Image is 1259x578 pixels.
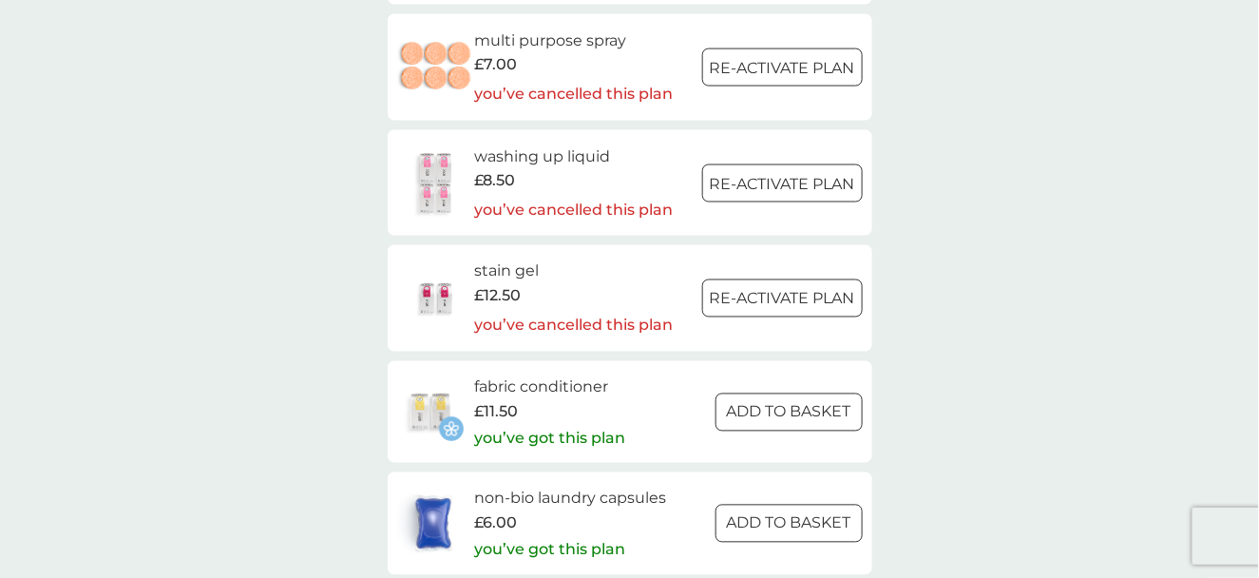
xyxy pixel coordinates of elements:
[397,265,475,332] img: stain gel
[474,400,518,425] span: £11.50
[474,376,625,400] h6: fabric conditioner
[727,400,851,425] p: ADD TO BASKET
[475,82,674,106] p: you’ve cancelled this plan
[475,52,518,77] span: £7.00
[397,379,464,446] img: fabric conditioner
[474,511,517,536] span: £6.00
[710,172,855,197] p: Re-activate Plan
[474,487,666,511] h6: non-bio laundry capsules
[702,164,863,202] button: Re-activate Plan
[475,168,516,193] span: £8.50
[397,34,475,101] img: multi purpose spray
[474,538,625,563] p: you’ve got this plan
[475,260,674,284] h6: stain gel
[727,511,851,536] p: ADD TO BASKET
[710,287,855,312] p: Re-activate Plan
[474,427,625,452] p: you’ve got this plan
[475,198,674,222] p: you’ve cancelled this plan
[702,279,863,318] button: Re-activate Plan
[710,56,855,81] p: Re-activate Plan
[475,314,674,338] p: you’ve cancelled this plan
[397,150,475,217] img: washing up liquid
[702,48,863,87] button: Re-activate Plan
[475,29,674,53] h6: multi purpose spray
[715,505,863,543] button: ADD TO BASKET
[397,491,469,557] img: non-bio laundry capsules
[475,144,674,169] h6: washing up liquid
[715,394,863,432] button: ADD TO BASKET
[475,284,522,309] span: £12.50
